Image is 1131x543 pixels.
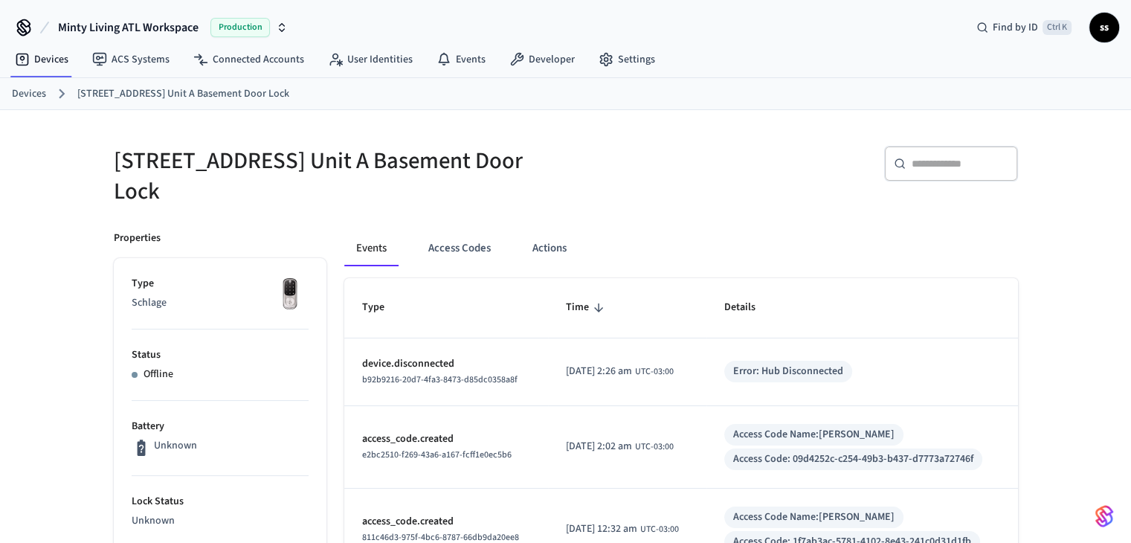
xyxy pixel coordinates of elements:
[1091,14,1118,41] span: ss
[416,231,503,266] button: Access Codes
[210,18,270,37] span: Production
[733,452,973,467] div: Access Code: 09d4252c-c254-49b3-b437-d7773a72746f
[132,494,309,510] p: Lock Status
[733,427,895,443] div: Access Code Name: [PERSON_NAME]
[635,440,674,454] span: UTC-03:00
[566,521,679,537] div: America/Sao_Paulo
[362,356,530,372] p: device.disconnected
[964,14,1083,41] div: Find by IDCtrl K
[566,296,608,319] span: Time
[77,86,289,102] a: [STREET_ADDRESS] Unit A Basement Door Lock
[316,46,425,73] a: User Identities
[497,46,587,73] a: Developer
[12,86,46,102] a: Devices
[132,295,309,311] p: Schlage
[144,367,173,382] p: Offline
[993,20,1038,35] span: Find by ID
[733,364,843,379] div: Error: Hub Disconnected
[724,296,775,319] span: Details
[362,296,404,319] span: Type
[566,439,632,454] span: [DATE] 2:02 am
[587,46,667,73] a: Settings
[58,19,199,36] span: Minty Living ATL Workspace
[521,231,579,266] button: Actions
[1043,20,1072,35] span: Ctrl K
[114,231,161,246] p: Properties
[132,513,309,529] p: Unknown
[154,438,197,454] p: Unknown
[80,46,181,73] a: ACS Systems
[733,510,895,525] div: Access Code Name: [PERSON_NAME]
[640,523,679,536] span: UTC-03:00
[1095,504,1113,528] img: SeamLogoGradient.69752ec5.svg
[635,365,674,379] span: UTC-03:00
[114,146,557,207] h5: [STREET_ADDRESS] Unit A Basement Door Lock
[362,449,512,461] span: e2bc2510-f269-43a6-a167-fcff1e0ec5b6
[566,521,637,537] span: [DATE] 12:32 am
[132,276,309,292] p: Type
[362,373,518,386] span: b92b9216-20d7-4fa3-8473-d85dc0358a8f
[425,46,497,73] a: Events
[566,364,674,379] div: America/Sao_Paulo
[181,46,316,73] a: Connected Accounts
[271,276,309,313] img: Yale Assure Touchscreen Wifi Smart Lock, Satin Nickel, Front
[1089,13,1119,42] button: ss
[344,231,399,266] button: Events
[362,514,530,530] p: access_code.created
[132,347,309,363] p: Status
[3,46,80,73] a: Devices
[362,431,530,447] p: access_code.created
[344,231,1018,266] div: ant example
[566,439,674,454] div: America/Sao_Paulo
[132,419,309,434] p: Battery
[566,364,632,379] span: [DATE] 2:26 am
